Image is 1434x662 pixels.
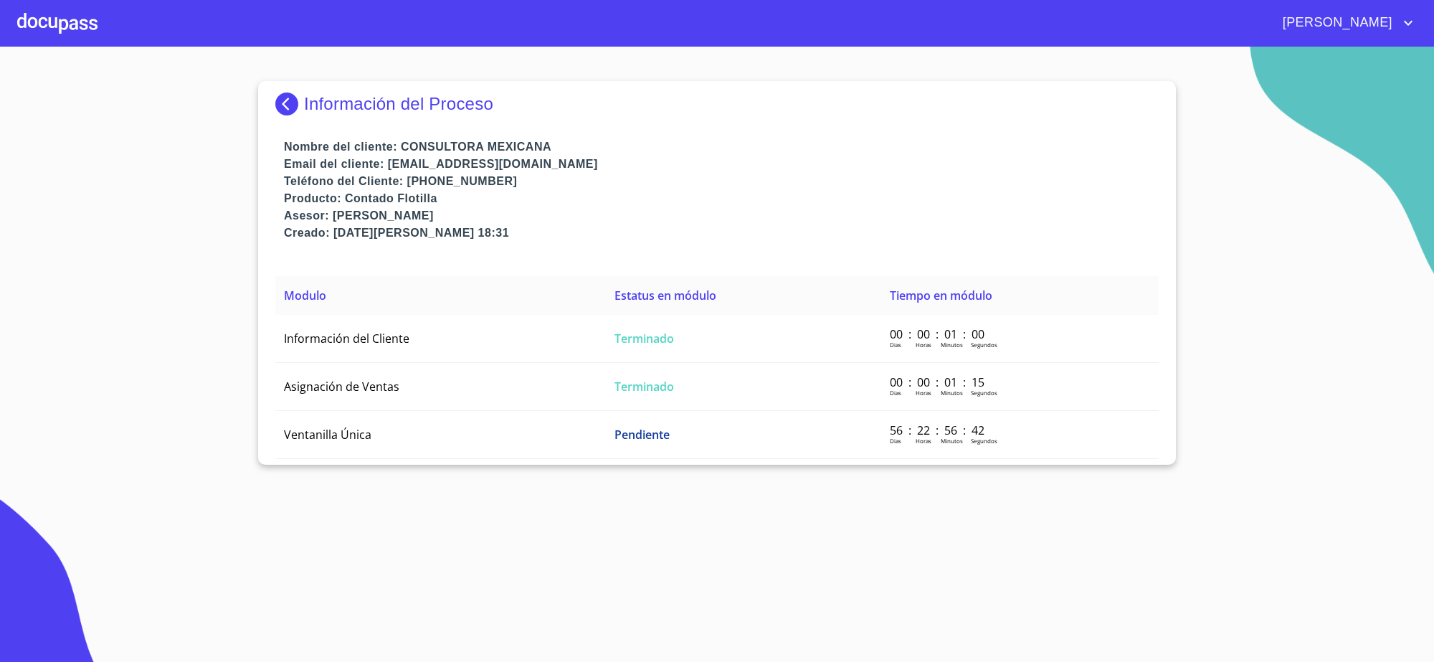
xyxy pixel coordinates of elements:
img: Docupass spot blue [275,93,304,115]
p: Asesor: [PERSON_NAME] [284,207,1159,224]
p: Teléfono del Cliente: [PHONE_NUMBER] [284,173,1159,190]
span: Tiempo en módulo [890,288,992,303]
p: Producto: Contado Flotilla [284,190,1159,207]
p: Minutos [941,437,963,445]
span: [PERSON_NAME] [1272,11,1400,34]
span: Asignación de Ventas [284,379,399,394]
p: Segundos [971,437,997,445]
p: Segundos [971,341,997,349]
p: Creado: [DATE][PERSON_NAME] 18:31 [284,224,1159,242]
p: Dias [890,341,901,349]
p: Minutos [941,341,963,349]
span: Estatus en módulo [614,288,716,303]
span: Información del Cliente [284,331,409,346]
button: account of current user [1272,11,1417,34]
span: Ventanilla Única [284,427,371,443]
p: Segundos [971,389,997,397]
span: Terminado [614,331,674,346]
span: Pendiente [614,427,670,443]
p: Horas [916,341,931,349]
p: 00 : 00 : 01 : 00 [890,326,987,342]
p: Horas [916,389,931,397]
span: Terminado [614,379,674,394]
p: Nombre del cliente: CONSULTORA MEXICANA [284,138,1159,156]
p: Email del cliente: [EMAIL_ADDRESS][DOMAIN_NAME] [284,156,1159,173]
div: Información del Proceso [275,93,1159,115]
p: Dias [890,437,901,445]
p: Información del Proceso [304,94,493,114]
p: 56 : 22 : 56 : 42 [890,422,987,438]
p: Horas [916,437,931,445]
p: 00 : 00 : 01 : 15 [890,374,987,390]
p: Dias [890,389,901,397]
p: Minutos [941,389,963,397]
span: Modulo [284,288,326,303]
